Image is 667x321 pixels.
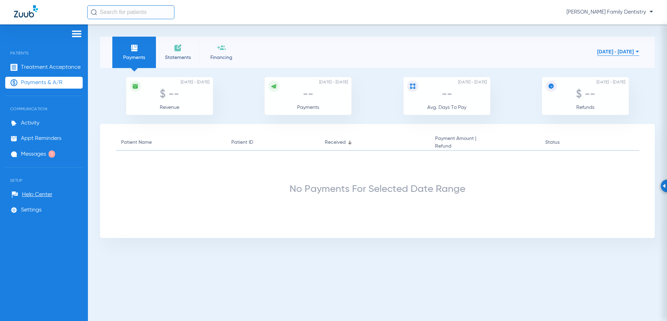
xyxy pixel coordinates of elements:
span: Setup [5,167,83,183]
div: Payment Amount | [435,135,476,150]
span: Refunds [576,105,594,110]
span: Messages [21,151,46,158]
span: [DATE] - [DATE] [181,79,209,86]
span: Appt Reminders [21,135,61,142]
span: Payments [118,54,151,61]
iframe: Chat Widget [632,288,667,321]
span: $ -- [576,89,595,100]
img: invoices icon [174,44,182,52]
span: [PERSON_NAME] Family Dentistry [567,9,653,16]
div: Status [545,139,617,146]
div: Received [325,139,425,146]
span: Activity [21,120,39,127]
img: Search Icon [91,9,97,15]
div: Status [545,139,560,146]
img: icon [132,83,138,89]
span: -- [303,89,313,100]
span: [DATE] - [DATE] [597,79,625,86]
img: icon [410,83,416,89]
input: Search for patients [87,5,174,19]
img: Arrow [662,184,666,188]
div: Patient ID [231,139,314,146]
img: icon [271,83,277,89]
img: payments icon [130,44,138,52]
span: Help Center [22,191,52,198]
span: Settings [21,207,42,214]
div: No Payments For Selected Date Range [116,186,639,193]
div: Patient Name [121,139,221,146]
span: [DATE] - [DATE] [319,79,348,86]
span: Statements [161,54,194,61]
span: Financing [205,54,238,61]
span: Avg. Days To Pay [427,105,466,110]
span: Patients [5,40,83,55]
span: Refund [435,142,476,150]
div: Patient ID [231,139,253,146]
span: $ -- [160,89,179,100]
div: Received [325,139,346,146]
img: Zuub Logo [14,5,38,17]
img: financing icon [217,44,226,52]
div: Patient Name [121,139,152,146]
span: Communication [5,96,83,111]
div: Payment Amount |Refund [435,135,535,150]
span: Payments [297,105,319,110]
img: hamburger-icon [71,30,82,38]
span: [DATE] - [DATE] [458,79,487,86]
span: -- [442,89,452,100]
span: Treatment Acceptance [21,64,81,71]
span: Revenue [160,105,179,110]
img: icon [548,83,554,89]
span: 7 [48,150,55,158]
span: Payments & A/R [21,79,62,86]
a: Help Center [12,191,52,198]
button: [DATE] - [DATE] [597,45,639,59]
